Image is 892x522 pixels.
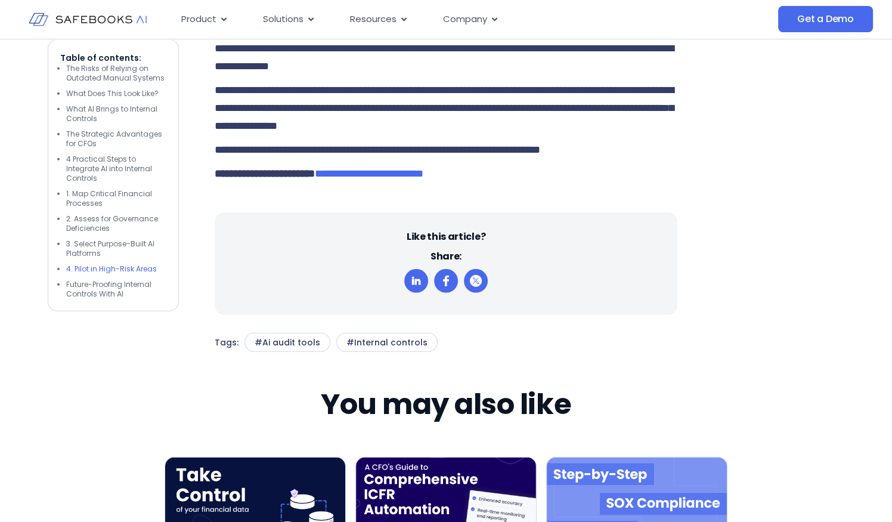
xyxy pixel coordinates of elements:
li: The Risks of Relying on Outdated Manual Systems [66,64,166,83]
li: Future-Proofing Internal Controls With AI [66,280,166,299]
li: 1. Map Critical Financial Processes [66,189,166,208]
li: What Does This Look Like? [66,89,166,98]
li: 4 Practical Steps to Integrate AI into Internal Controls [66,155,166,183]
span: Company [443,13,487,26]
h2: You may also like [321,388,571,421]
nav: Menu [172,8,679,31]
li: What AI Brings to Internal Controls [66,104,166,123]
p: Tags: [215,333,239,352]
li: 4. Pilot in High-Risk Areas [66,264,166,274]
h6: Share: [430,250,462,263]
li: The Strategic Advantages for CFOs [66,129,166,149]
h6: Like this article? [407,230,485,243]
div: Menu Toggle [172,8,679,31]
p: #Internal controls [346,336,428,348]
li: 2. Assess for Governance Deficiencies [66,214,166,233]
span: Product [181,13,216,26]
span: Resources [350,13,397,26]
span: Get a Demo [797,13,854,25]
p: Table of contents: [60,52,166,64]
li: 3. Select Purpose-Built AI Platforms [66,239,166,258]
a: Get a Demo [778,6,873,32]
p: #Ai audit tools [255,336,320,348]
span: Solutions [263,13,303,26]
